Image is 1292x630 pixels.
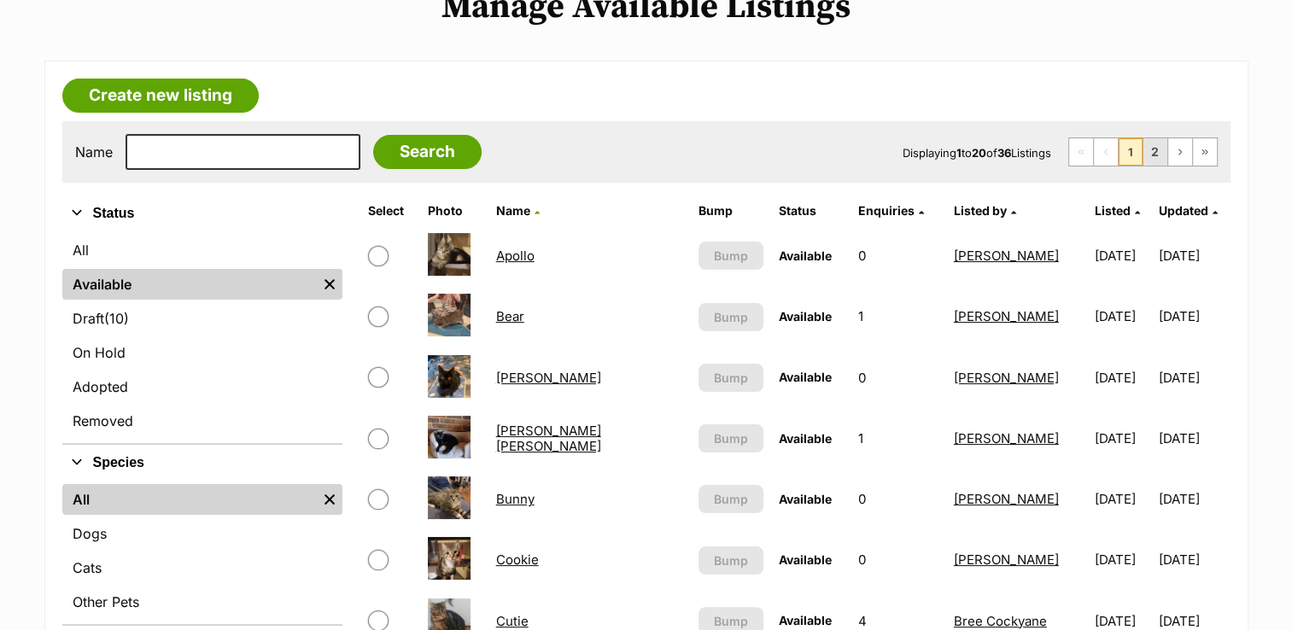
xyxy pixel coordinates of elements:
a: Bunny [496,491,535,507]
th: Bump [692,197,770,225]
input: Search [373,135,482,169]
button: Bump [699,242,763,270]
span: Listed [1095,203,1131,218]
nav: Pagination [1068,137,1218,166]
a: All [62,484,317,515]
a: Name [496,203,540,218]
button: Status [62,202,342,225]
strong: 1 [956,146,962,160]
a: Create new listing [62,79,259,113]
a: Enquiries [858,203,924,218]
a: Updated [1159,203,1218,218]
td: [DATE] [1088,287,1157,346]
td: [DATE] [1088,470,1157,528]
a: [PERSON_NAME] [PERSON_NAME] [496,423,601,453]
a: Listed [1095,203,1140,218]
div: Status [62,231,342,443]
a: Cats [62,552,342,583]
span: (10) [104,308,129,329]
label: Name [75,144,113,160]
td: 0 [851,348,944,407]
span: Available [779,552,832,567]
span: Page 1 [1119,138,1143,166]
td: [DATE] [1088,348,1157,407]
a: Remove filter [317,484,342,515]
td: [DATE] [1088,226,1157,285]
td: [DATE] [1088,530,1157,589]
span: First page [1069,138,1093,166]
span: Previous page [1094,138,1118,166]
span: Name [496,203,530,218]
td: [DATE] [1159,470,1228,528]
span: Bump [714,490,748,508]
a: Available [62,269,317,300]
td: [DATE] [1159,226,1228,285]
a: [PERSON_NAME] [954,248,1059,264]
span: translation missing: en.admin.listings.index.attributes.enquiries [858,203,915,218]
a: Adopted [62,371,342,402]
button: Bump [699,364,763,392]
td: [DATE] [1159,409,1228,468]
a: Next page [1168,138,1192,166]
td: 0 [851,226,944,285]
span: Bump [714,612,748,630]
span: Updated [1159,203,1208,218]
td: 0 [851,530,944,589]
a: All [62,235,342,265]
a: Bree Cockyane [954,613,1047,629]
a: [PERSON_NAME] [954,430,1059,446]
a: Page 2 [1143,138,1167,166]
span: Bump [714,429,748,447]
td: 1 [851,287,944,346]
a: Cutie [496,613,529,629]
td: [DATE] [1088,409,1157,468]
a: Removed [62,405,342,436]
span: Bump [714,551,748,569]
a: [PERSON_NAME] [496,370,601,386]
a: [PERSON_NAME] [954,308,1059,324]
span: Bump [714,247,748,265]
td: [DATE] [1159,530,1228,589]
a: Dogs [62,518,342,549]
button: Bump [699,485,763,513]
a: [PERSON_NAME] [954,370,1059,386]
a: [PERSON_NAME] [954,491,1059,507]
a: Apollo [496,248,535,264]
a: Cookie [496,551,539,568]
strong: 20 [972,146,986,160]
td: [DATE] [1159,348,1228,407]
span: Available [779,492,832,506]
button: Species [62,452,342,474]
a: Listed by [954,203,1016,218]
div: Species [62,481,342,624]
span: Bump [714,369,748,387]
a: On Hold [62,337,342,368]
td: 1 [851,409,944,468]
a: Remove filter [317,269,342,300]
span: Available [779,248,832,263]
button: Bump [699,424,763,452]
button: Bump [699,303,763,331]
button: Bump [699,546,763,575]
a: [PERSON_NAME] [954,551,1059,568]
a: Bear [496,308,524,324]
td: 0 [851,470,944,528]
span: Available [779,613,832,627]
a: Other Pets [62,586,342,617]
span: Available [779,370,832,384]
span: Bump [714,308,748,326]
th: Select [361,197,419,225]
a: Last page [1193,138,1217,166]
a: Draft [62,303,342,334]
span: Listed by [954,203,1007,218]
span: Displaying to of Listings [903,146,1051,160]
th: Photo [421,197,488,225]
span: Available [779,309,832,324]
strong: 36 [997,146,1011,160]
td: [DATE] [1159,287,1228,346]
th: Status [772,197,851,225]
span: Available [779,431,832,446]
